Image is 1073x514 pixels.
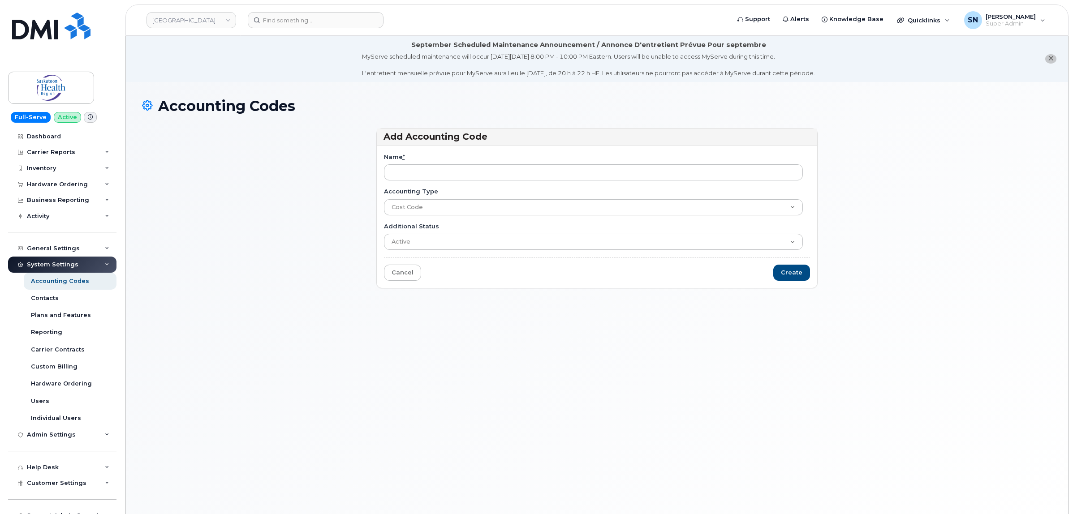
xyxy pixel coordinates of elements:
[142,98,1052,114] h1: Accounting Codes
[411,40,766,50] div: September Scheduled Maintenance Announcement / Annonce D'entretient Prévue Pour septembre
[384,265,421,281] a: Cancel
[384,222,439,231] label: Additional Status
[384,187,438,196] label: Accounting Type
[384,131,811,143] h3: Add Accounting Code
[1045,54,1056,64] button: close notification
[362,52,815,77] div: MyServe scheduled maintenance will occur [DATE][DATE] 8:00 PM - 10:00 PM Eastern. Users will be u...
[403,153,405,160] abbr: required
[773,265,810,281] input: Create
[384,153,405,161] label: Name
